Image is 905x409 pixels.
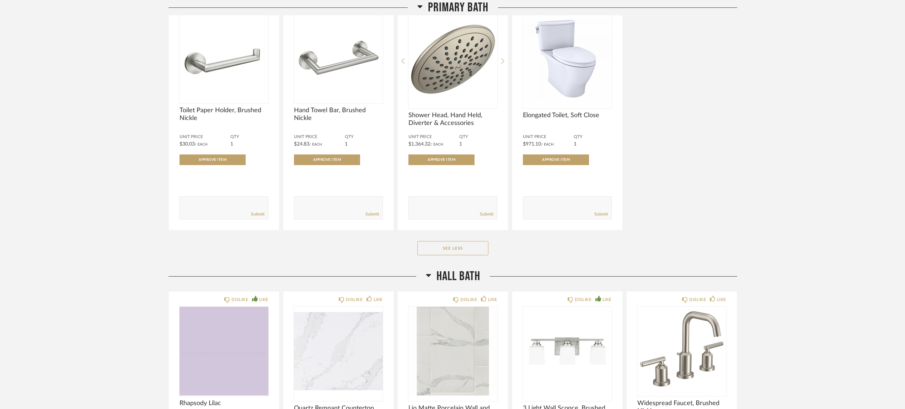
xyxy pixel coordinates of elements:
[574,142,577,147] span: 1
[345,134,383,140] span: QTY
[523,14,612,103] div: 0
[408,134,459,140] span: Unit Price
[408,14,497,103] div: 0
[417,241,488,255] button: See Less
[408,14,497,103] img: undefined
[523,134,574,140] span: Unit Price
[230,134,268,140] span: QTY
[230,142,233,147] span: 1
[374,296,383,303] div: LIKE
[480,211,493,217] a: Submit
[717,296,726,303] div: LIKE
[199,158,226,162] span: Approve Item
[346,296,363,303] div: DISLIKE
[575,296,591,303] div: DISLIKE
[523,111,612,119] span: Elongated Toilet, Soft Close
[542,158,570,162] span: Approve Item
[294,307,383,396] img: undefined
[541,143,554,146] span: / Each
[294,154,360,165] button: Approve Item
[408,111,497,127] span: Shower Head, Hand Held, Diverter & Accessories
[180,142,195,147] span: $30.03
[294,134,345,140] span: Unit Price
[180,307,268,396] img: undefined
[294,14,383,103] img: undefined
[523,14,612,103] img: undefined
[294,307,383,396] div: 0
[408,307,497,396] div: 0
[408,142,430,147] span: $1,364.32
[259,296,268,303] div: LIKE
[294,142,309,147] span: $24.83
[365,211,379,217] a: Submit
[313,158,341,162] span: Approve Item
[180,107,268,122] span: Toilet Paper Holder, Brushed Nickle
[523,154,589,165] button: Approve Item
[180,154,246,165] button: Approve Item
[430,143,443,146] span: / Each
[594,211,608,217] a: Submit
[408,307,497,396] img: undefined
[251,211,264,217] a: Submit
[523,142,541,147] span: $971.10
[488,296,497,303] div: LIKE
[523,307,612,396] div: 0
[437,269,480,284] span: Hall Bath
[408,154,475,165] button: Approve Item
[460,296,477,303] div: DISLIKE
[459,134,497,140] span: QTY
[180,14,268,103] img: undefined
[523,307,612,396] img: undefined
[459,142,462,147] span: 1
[294,107,383,122] span: Hand Towel Bar, Brushed Nickle
[637,307,726,396] img: undefined
[603,296,612,303] div: LIKE
[428,158,455,162] span: Approve Item
[231,296,248,303] div: DISLIKE
[574,134,612,140] span: QTY
[309,143,322,146] span: / Each
[180,399,268,407] span: Rhapsody Lilac
[195,143,208,146] span: / Each
[689,296,706,303] div: DISLIKE
[345,142,348,147] span: 1
[180,134,230,140] span: Unit Price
